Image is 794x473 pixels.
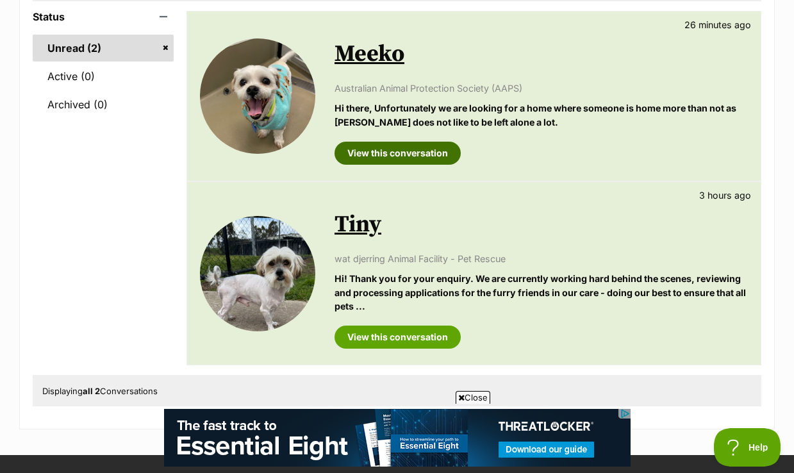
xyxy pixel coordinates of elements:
p: Australian Animal Protection Society (AAPS) [335,81,748,95]
a: Archived (0) [33,91,174,118]
a: Meeko [335,40,404,69]
img: Meeko [200,38,315,154]
header: Status [33,11,174,22]
strong: all 2 [83,386,100,396]
p: Hi! Thank you for your enquiry. We are currently working hard behind the scenes, reviewing and pr... [335,272,748,313]
p: wat djerring Animal Facility - Pet Rescue [335,252,748,265]
span: Displaying Conversations [42,386,158,396]
p: Hi there, Unfortunately we are looking for a home where someone is home more than not as [PERSON_... [335,101,748,129]
a: Tiny [335,210,381,239]
p: 26 minutes ago [684,18,751,31]
span: Close [456,391,490,404]
iframe: Help Scout Beacon - Open [714,428,781,467]
a: View this conversation [335,142,461,165]
a: View this conversation [335,326,461,349]
a: Unread (2) [33,35,174,62]
img: Tiny [200,216,315,331]
iframe: Advertisement [164,409,631,467]
a: Active (0) [33,63,174,90]
p: 3 hours ago [699,188,751,202]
